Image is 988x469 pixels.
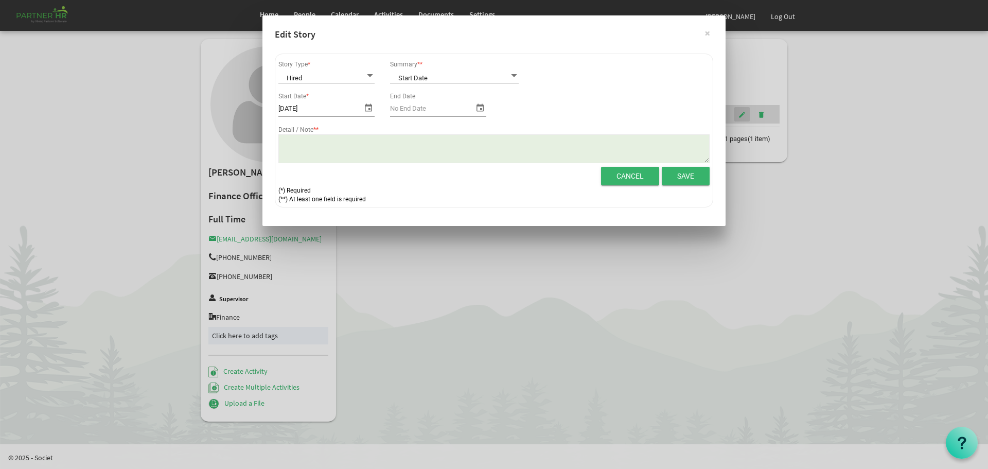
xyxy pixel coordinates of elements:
label: Detail / Note [278,127,313,133]
span: (*) Required [278,187,311,194]
label: Summary [390,61,417,68]
button: × [695,21,720,46]
span: select [362,101,375,114]
span: (**) At least one field is required [278,196,366,203]
input: Save [662,167,710,185]
span: select [474,101,486,114]
button: Cancel [601,167,659,185]
input: No End Date [390,101,474,116]
label: End Date [390,93,415,100]
h4: Edit Story [275,28,713,41]
label: Story Type [278,61,308,68]
label: Start Date [278,93,306,100]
